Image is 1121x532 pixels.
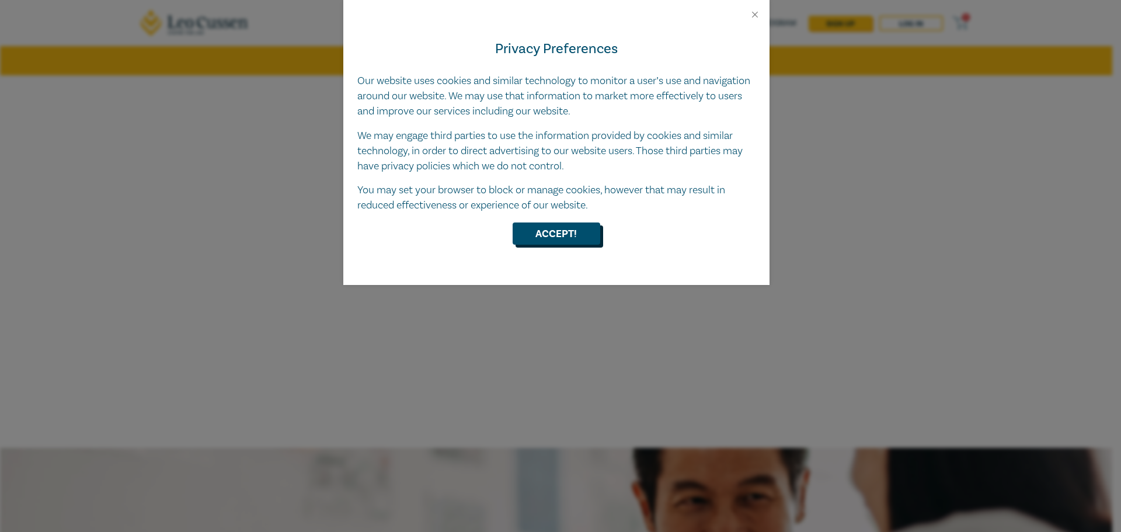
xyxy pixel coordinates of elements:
[357,128,756,174] p: We may engage third parties to use the information provided by cookies and similar technology, in...
[357,39,756,60] h4: Privacy Preferences
[357,74,756,119] p: Our website uses cookies and similar technology to monitor a user’s use and navigation around our...
[357,183,756,213] p: You may set your browser to block or manage cookies, however that may result in reduced effective...
[513,222,600,245] button: Accept!
[750,9,760,20] button: Close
